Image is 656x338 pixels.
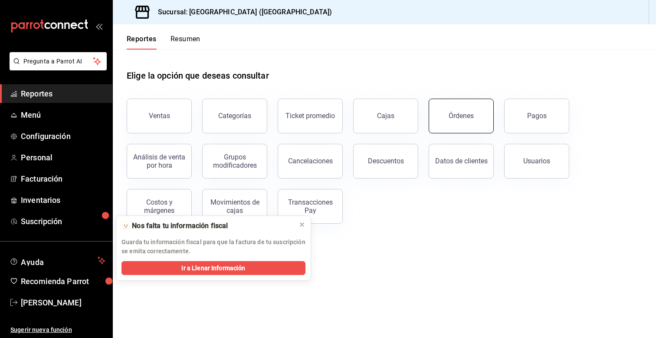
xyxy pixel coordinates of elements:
div: Movimientos de cajas [208,198,262,215]
div: 🫥 Nos falta tu información fiscal [121,221,292,231]
div: Datos de clientes [435,157,488,165]
button: Ticket promedio [278,99,343,133]
h1: Elige la opción que deseas consultar [127,69,269,82]
div: Categorías [218,112,251,120]
span: Inventarios [21,194,105,206]
button: Cancelaciones [278,144,343,179]
button: Grupos modificadores [202,144,267,179]
div: navigation tabs [127,35,200,50]
div: Transacciones Pay [283,198,337,215]
div: Usuarios [523,157,550,165]
button: Categorías [202,99,267,133]
span: Pregunta a Parrot AI [23,57,93,66]
div: Costos y márgenes [132,198,186,215]
div: Análisis de venta por hora [132,153,186,169]
p: Guarda tu información fiscal para que la factura de tu suscripción se emita correctamente. [121,238,305,256]
span: Personal [21,152,105,163]
span: Reportes [21,88,105,99]
button: Datos de clientes [429,144,494,179]
button: Pagos [504,99,569,133]
div: Ventas [149,112,170,120]
button: Resumen [171,35,200,50]
button: Cajas [353,99,418,133]
span: [PERSON_NAME] [21,297,105,308]
div: Cancelaciones [288,157,333,165]
span: Suscripción [21,215,105,227]
button: Órdenes [429,99,494,133]
button: Ir a Llenar Información [121,261,305,275]
button: Movimientos de cajas [202,189,267,224]
div: Ticket promedio [285,112,335,120]
span: Recomienda Parrot [21,275,105,287]
a: Pregunta a Parrot AI [6,63,107,72]
button: Ventas [127,99,192,133]
h3: Sucursal: [GEOGRAPHIC_DATA] ([GEOGRAPHIC_DATA]) [151,7,332,17]
span: Ir a Llenar Información [181,264,245,273]
button: Descuentos [353,144,418,179]
div: Grupos modificadores [208,153,262,169]
button: Pregunta a Parrot AI [10,52,107,70]
span: Ayuda [21,255,94,266]
span: Configuración [21,130,105,142]
button: open_drawer_menu [95,23,102,30]
span: Facturación [21,173,105,185]
div: Pagos [527,112,547,120]
div: Descuentos [368,157,404,165]
button: Transacciones Pay [278,189,343,224]
button: Análisis de venta por hora [127,144,192,179]
button: Usuarios [504,144,569,179]
button: Reportes [127,35,157,50]
span: Menú [21,109,105,121]
div: Cajas [377,112,394,120]
button: Costos y márgenes [127,189,192,224]
span: Sugerir nueva función [10,325,105,335]
div: Órdenes [449,112,474,120]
